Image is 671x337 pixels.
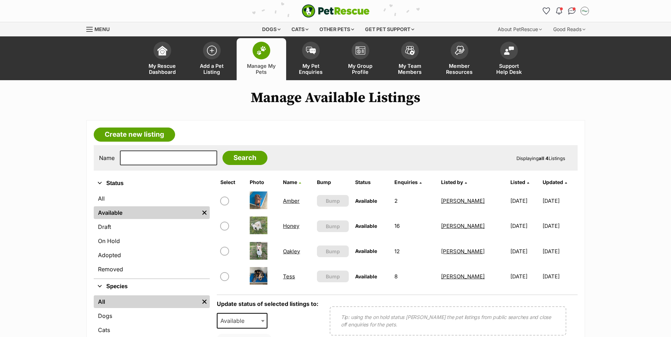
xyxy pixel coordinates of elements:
[581,7,588,14] img: Adam Skelly profile pic
[508,239,542,264] td: [DATE]
[405,46,415,55] img: team-members-icon-5396bd8760b3fe7c0b43da4ab00e1e3bb1a5d9ba89233759b79545d2d3fc5d0d.svg
[222,151,267,165] input: Search
[94,192,210,205] a: All
[196,63,228,75] span: Add a Pet Listing
[94,128,175,142] a: Create new listing
[539,155,549,161] strong: all 4
[94,324,210,336] a: Cats
[99,155,115,161] label: Name
[345,63,376,75] span: My Group Profile
[504,46,514,55] img: help-desk-icon-fdf02630f3aa405de69fd3d07c3f3aa587a6932b1a1747fa1d2bba05be0121f9.svg
[317,271,349,282] button: Bump
[94,263,210,276] a: Removed
[94,26,110,32] span: Menu
[207,46,217,55] img: add-pet-listing-icon-0afa8454b4691262ce3f59096e99ab1cd57d4a30225e0717b998d2c9b9846f56.svg
[187,38,237,80] a: Add a Pet Listing
[218,177,246,188] th: Select
[94,191,210,278] div: Status
[541,5,590,17] ul: Account quick links
[317,220,349,232] button: Bump
[441,223,485,229] a: [PERSON_NAME]
[283,179,297,185] span: Name
[352,177,391,188] th: Status
[394,179,418,185] span: translation missing: en.admin.listings.index.attributes.enquiries
[317,195,349,207] button: Bump
[94,179,210,188] button: Status
[326,197,340,205] span: Bump
[326,273,340,280] span: Bump
[138,38,187,80] a: My Rescue Dashboard
[455,46,464,55] img: member-resources-icon-8e73f808a243e03378d46382f2149f9095a855e16c252ad45f914b54edf8863c.svg
[283,248,300,255] a: Oakley
[326,248,340,255] span: Bump
[394,63,426,75] span: My Team Members
[306,47,316,54] img: pet-enquiries-icon-7e3ad2cf08bfb03b45e93fb7055b45f3efa6380592205ae92323e6603595dc1f.svg
[355,46,365,55] img: group-profile-icon-3fa3cf56718a62981997c0bc7e787c4b2cf8bcc04b72c1350f741eb67cf2f40e.svg
[302,4,370,18] a: PetRescue
[302,4,370,18] img: logo-e224e6f780fb5917bec1dbf3a21bbac754714ae5b6737aabdf751b685950b380.svg
[392,239,438,264] td: 12
[385,38,435,80] a: My Team Members
[510,179,529,185] a: Listed
[568,7,575,14] img: chat-41dd97257d64d25036548639549fe6c8038ab92f7586957e7f3b1b290dea8141.svg
[441,179,463,185] span: Listed by
[508,214,542,238] td: [DATE]
[548,22,590,36] div: Good Reads
[86,22,115,35] a: Menu
[283,273,295,280] a: Tess
[441,248,485,255] a: [PERSON_NAME]
[543,189,577,213] td: [DATE]
[287,22,313,36] div: Cats
[441,179,467,185] a: Listed by
[543,214,577,238] td: [DATE]
[94,235,210,247] a: On Hold
[326,223,340,230] span: Bump
[441,197,485,204] a: [PERSON_NAME]
[556,7,562,14] img: notifications-46538b983faf8c2785f20acdc204bb7945ddae34d4c08c2a6579f10ce5e182be.svg
[392,214,438,238] td: 16
[295,63,327,75] span: My Pet Enquiries
[543,239,577,264] td: [DATE]
[355,248,377,254] span: Available
[217,313,268,329] span: Available
[247,177,279,188] th: Photo
[286,38,336,80] a: My Pet Enquiries
[554,5,565,17] button: Notifications
[493,63,525,75] span: Support Help Desk
[245,63,277,75] span: Manage My Pets
[256,46,266,55] img: manage-my-pets-icon-02211641906a0b7f246fdf0571729dbe1e7629f14944591b6c1af311fb30b64b.svg
[579,5,590,17] button: My account
[435,38,484,80] a: Member Resources
[237,38,286,80] a: Manage My Pets
[283,197,300,204] a: Amber
[94,220,210,233] a: Draft
[218,316,251,326] span: Available
[355,273,377,279] span: Available
[394,179,422,185] a: Enquiries
[355,198,377,204] span: Available
[508,264,542,289] td: [DATE]
[94,249,210,261] a: Adopted
[146,63,178,75] span: My Rescue Dashboard
[392,189,438,213] td: 2
[199,206,210,219] a: Remove filter
[510,179,525,185] span: Listed
[257,22,285,36] div: Dogs
[543,179,567,185] a: Updated
[157,46,167,55] img: dashboard-icon-eb2f2d2d3e046f16d808141f083e7271f6b2e854fb5c12c21221c1fb7104beca.svg
[341,313,555,328] p: Tip: using the on hold status [PERSON_NAME] the pet listings from public searches and close off e...
[360,22,419,36] div: Get pet support
[283,179,301,185] a: Name
[283,223,299,229] a: Honey
[94,206,199,219] a: Available
[199,295,210,308] a: Remove filter
[94,282,210,291] button: Species
[94,295,199,308] a: All
[493,22,547,36] div: About PetRescue
[392,264,438,289] td: 8
[541,5,552,17] a: Favourites
[336,38,385,80] a: My Group Profile
[217,300,318,307] label: Update status of selected listings to:
[543,179,563,185] span: Updated
[543,264,577,289] td: [DATE]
